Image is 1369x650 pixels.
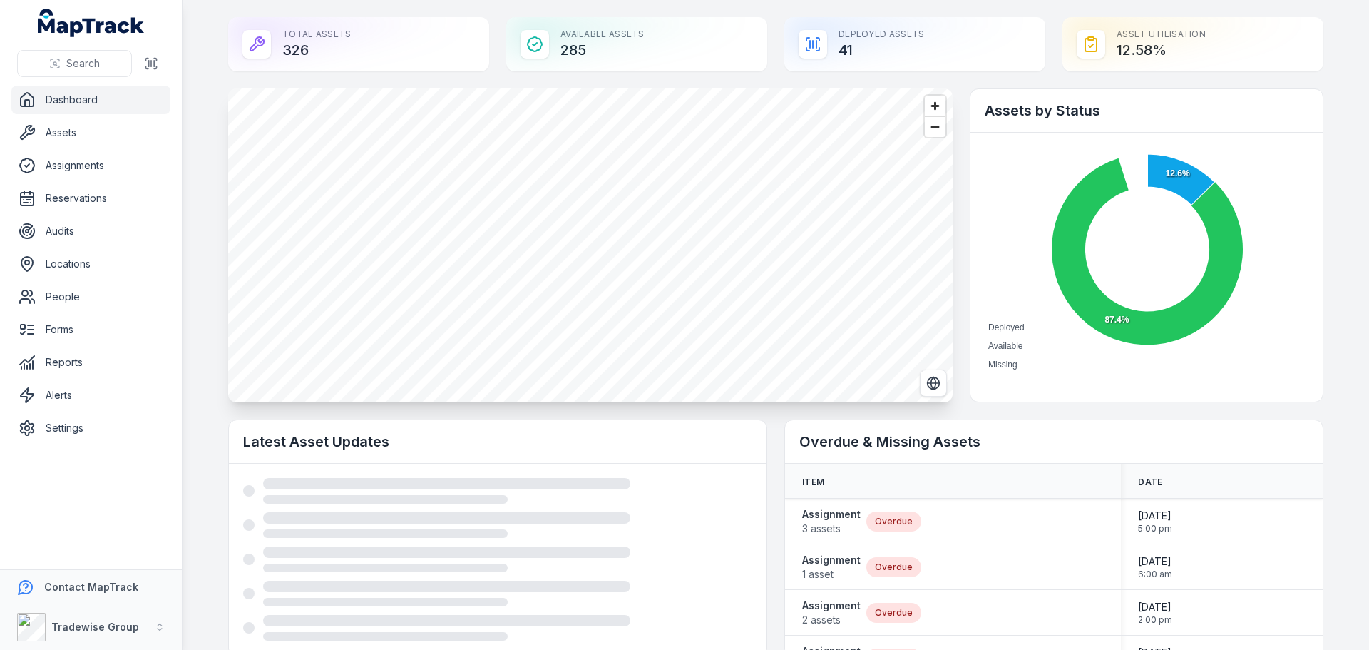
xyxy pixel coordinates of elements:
[802,599,861,613] strong: Assignment
[1138,600,1172,626] time: 8/14/2025, 2:00:00 PM
[799,432,1308,452] h2: Overdue & Missing Assets
[802,507,861,536] a: Assignment3 assets
[17,50,132,77] button: Search
[802,553,861,567] strong: Assignment
[11,250,170,278] a: Locations
[866,603,921,623] div: Overdue
[1138,600,1172,614] span: [DATE]
[802,553,861,582] a: Assignment1 asset
[802,522,861,536] span: 3 assets
[1138,477,1162,488] span: Date
[1138,614,1172,626] span: 2:00 pm
[802,599,861,627] a: Assignment2 assets
[11,381,170,410] a: Alerts
[11,414,170,442] a: Settings
[51,621,139,633] strong: Tradewise Group
[1138,509,1172,534] time: 7/25/2025, 5:00:00 PM
[802,567,861,582] span: 1 asset
[11,86,170,114] a: Dashboard
[11,184,170,213] a: Reservations
[988,360,1017,370] span: Missing
[866,557,921,577] div: Overdue
[802,507,861,522] strong: Assignment
[1138,569,1172,580] span: 6:00 am
[1138,523,1172,534] span: 5:00 pm
[802,477,824,488] span: Item
[802,613,861,627] span: 2 assets
[11,151,170,180] a: Assignments
[1138,554,1172,569] span: [DATE]
[988,323,1025,332] span: Deployed
[243,432,752,452] h2: Latest Asset Updates
[11,283,170,311] a: People
[985,101,1308,121] h2: Assets by Status
[228,88,953,402] canvas: Map
[11,217,170,245] a: Audits
[11,348,170,377] a: Reports
[66,56,100,71] span: Search
[11,118,170,147] a: Assets
[1138,554,1172,580] time: 7/30/2025, 6:00:00 AM
[44,581,138,593] strong: Contact MapTrack
[920,370,947,397] button: Switch to Satellite View
[38,9,145,37] a: MapTrack
[925,116,945,137] button: Zoom out
[988,341,1022,351] span: Available
[1138,509,1172,523] span: [DATE]
[925,96,945,116] button: Zoom in
[11,315,170,344] a: Forms
[866,512,921,532] div: Overdue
